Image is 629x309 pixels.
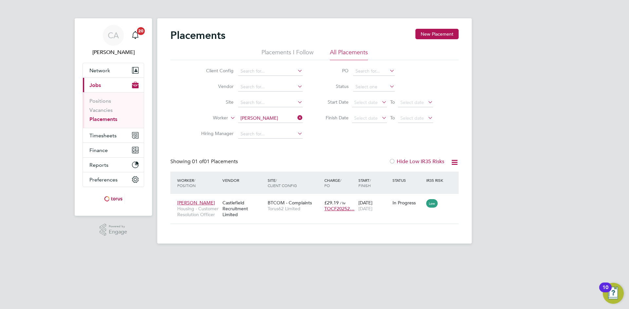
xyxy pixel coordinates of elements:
span: Select date [354,99,378,105]
span: Torus62 Limited [268,206,321,212]
div: In Progress [392,200,423,206]
span: / Finish [358,178,371,188]
span: £29.19 [324,200,339,206]
div: Start [357,174,391,191]
button: New Placement [415,29,459,39]
div: IR35 Risk [425,174,447,186]
a: [PERSON_NAME]Housing - Customer Resolution OfficerCastlefield Recruitment LimitedBTCOM - Complain... [176,196,459,202]
span: 01 Placements [192,158,238,165]
span: TOCF20252… [324,206,354,212]
span: Network [89,67,110,74]
div: Jobs [83,92,144,128]
h2: Placements [170,29,225,42]
button: Finance [83,143,144,157]
label: Status [319,83,349,89]
label: Vendor [196,83,234,89]
a: Positions [89,98,111,104]
input: Search for... [238,82,303,92]
a: 20 [129,25,142,46]
label: Worker [190,115,228,121]
span: Catherine Arnold [83,48,144,56]
span: Reports [89,162,108,168]
div: Showing [170,158,239,165]
span: / Client Config [268,178,297,188]
div: Status [391,174,425,186]
span: BTCOM - Complaints [268,200,312,206]
div: Castlefield Recruitment Limited [221,197,266,221]
div: Worker [176,174,221,191]
a: Go to home page [83,194,144,204]
span: 01 of [192,158,204,165]
li: Placements I Follow [261,48,314,60]
div: Site [266,174,323,191]
button: Reports [83,158,144,172]
label: Client Config [196,68,234,74]
span: To [388,98,397,106]
li: All Placements [330,48,368,60]
input: Search for... [238,129,303,139]
span: Timesheets [89,132,117,139]
a: Vacancies [89,107,113,113]
span: / hr [340,200,346,205]
span: Engage [109,229,127,235]
label: Hiring Manager [196,130,234,136]
label: Finish Date [319,115,349,121]
span: Low [426,199,438,208]
a: CA[PERSON_NAME] [83,25,144,56]
span: Finance [89,147,108,153]
label: Hide Low IR35 Risks [389,158,444,165]
input: Search for... [238,98,303,107]
span: 20 [137,27,145,35]
input: Select one [353,82,395,92]
div: Charge [323,174,357,191]
img: torus-logo-retina.png [102,194,125,204]
span: To [388,113,397,122]
button: Open Resource Center, 10 new notifications [603,283,624,304]
span: Select date [354,115,378,121]
span: [DATE] [358,206,372,212]
span: Housing - Customer Resolution Officer [177,206,219,217]
button: Preferences [83,172,144,187]
input: Search for... [238,114,303,123]
a: Placements [89,116,117,122]
span: / PO [324,178,341,188]
label: PO [319,68,349,74]
label: Start Date [319,99,349,105]
div: [DATE] [357,197,391,215]
button: Network [83,63,144,77]
input: Search for... [238,67,303,76]
button: Jobs [83,78,144,92]
div: 10 [602,287,608,296]
span: Select date [400,99,424,105]
div: Vendor [221,174,266,186]
span: CA [108,31,119,40]
input: Search for... [353,67,395,76]
nav: Main navigation [75,18,152,216]
label: Site [196,99,234,105]
span: / Position [177,178,196,188]
span: Jobs [89,82,101,88]
span: Preferences [89,177,118,183]
span: [PERSON_NAME] [177,200,215,206]
span: Powered by [109,224,127,229]
button: Timesheets [83,128,144,143]
a: Powered byEngage [100,224,127,236]
span: Select date [400,115,424,121]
